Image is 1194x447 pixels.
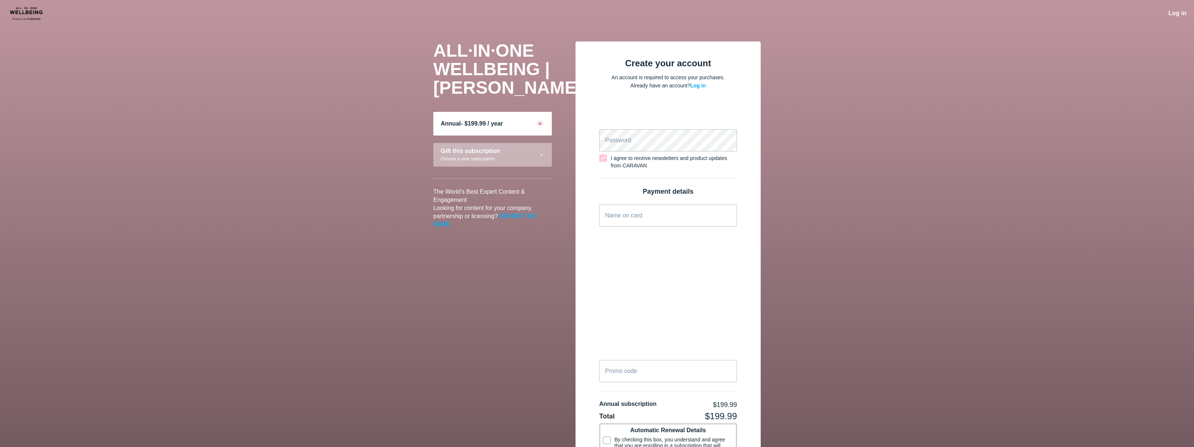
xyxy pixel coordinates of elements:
a: Log in [690,83,706,89]
iframe: Secure email input frame [598,103,738,128]
iframe: Secure payment input frame [598,228,738,358]
span: ALL·IN·ONE WELLBEING | [PERSON_NAME] [433,41,583,97]
div: Annual- $199.99 / year [433,112,552,136]
img: CARAVAN [7,6,61,21]
div: Choose a year subscription [441,156,500,162]
div: I agree to receive newsletters and product updates from CARAVAN [611,154,737,169]
span: Log in [1168,10,1187,16]
span: Already have an account? [630,83,706,89]
div: Payment details [599,187,737,196]
p: The World's Best Expert Content & Engagement Looking for content for your company, partnership or... [433,188,552,228]
span: Total [599,413,615,420]
span: - $199.99 / year [461,120,503,127]
span: Automatic Renewal Details [630,427,706,433]
div: Gift this subscriptionChoose a year subscription [433,143,552,167]
span: Annual subscription [599,401,657,407]
div: Gift this subscription [441,148,500,154]
div: Create your account [599,59,737,67]
div: $199.99 [705,412,737,420]
p: An account is required to access your purchases. [599,73,737,81]
div: $199.99 [713,400,737,409]
span: Annual [441,120,461,127]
